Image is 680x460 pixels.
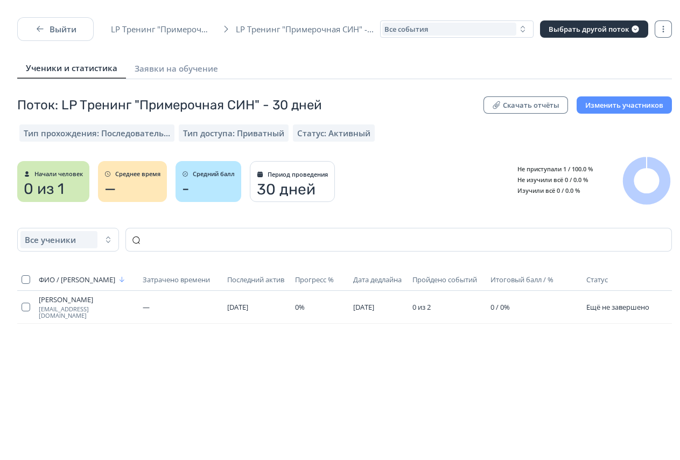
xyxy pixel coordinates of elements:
[39,275,115,284] span: ФИО / [PERSON_NAME]
[380,20,534,38] button: Все события
[268,171,328,178] span: Период проведения
[17,17,94,41] button: Выйти
[490,302,510,312] span: 0 / 0%
[227,273,286,286] button: Последний актив
[353,275,402,284] span: Дата дедлайна
[483,96,568,114] button: Скачать отчёты
[412,273,479,286] button: Пройдено событий
[412,275,477,284] span: Пройдено событий
[577,96,672,114] button: Изменить участников
[236,24,380,34] span: LP Тренинг "Примерочная СИН" -...
[540,20,648,38] button: Выбрать другой поток
[17,228,119,252] button: Все ученики
[143,302,150,312] span: —
[412,302,431,312] span: 0 из 2
[111,24,216,34] span: LP Тренинг "Примерочная СИН"
[182,180,190,198] span: -
[143,275,210,284] span: Затрачено времени
[227,275,284,284] span: Последний актив
[17,96,322,114] span: Поток: LP Тренинг "Примерочная СИН" - 30 дней
[509,176,588,184] span: Не изучили всё 0 / 0.0 %
[586,302,649,312] span: Ещё не завершено
[115,171,160,177] span: Среднее время
[353,273,404,286] button: Дата дедлайна
[34,171,83,177] span: Начали человек
[104,180,116,198] span: —
[39,295,134,319] a: [PERSON_NAME][EMAIL_ADDRESS][DOMAIN_NAME]
[297,128,370,138] span: Статус: Активный
[586,275,608,284] span: Статус
[353,302,374,312] span: [DATE]
[135,63,218,74] span: Заявки на обучение
[295,273,336,286] button: Прогресс %
[24,128,170,138] span: Тип прохождения: Последовательный режим
[193,171,235,177] span: Средний балл
[257,181,316,198] span: 30 дней
[384,25,428,33] span: Все события
[39,295,134,304] span: [PERSON_NAME]
[143,273,212,286] button: Затрачено времени
[24,180,64,198] span: 0 из 1
[25,234,76,245] span: Все ученики
[39,306,134,319] span: [EMAIL_ADDRESS][DOMAIN_NAME]
[295,302,305,312] span: 0%
[295,275,334,284] span: Прогресс %
[509,186,580,194] span: Изучили всё 0 / 0.0 %
[227,302,248,312] span: [DATE]
[490,275,553,284] span: Итоговый балл / %
[26,62,117,73] span: Ученики и статистика
[39,273,128,286] button: ФИО / [PERSON_NAME]
[490,273,556,286] button: Итоговый балл / %
[183,128,284,138] span: Тип доступа: Приватный
[509,165,593,173] span: Не приступали 1 / 100.0 %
